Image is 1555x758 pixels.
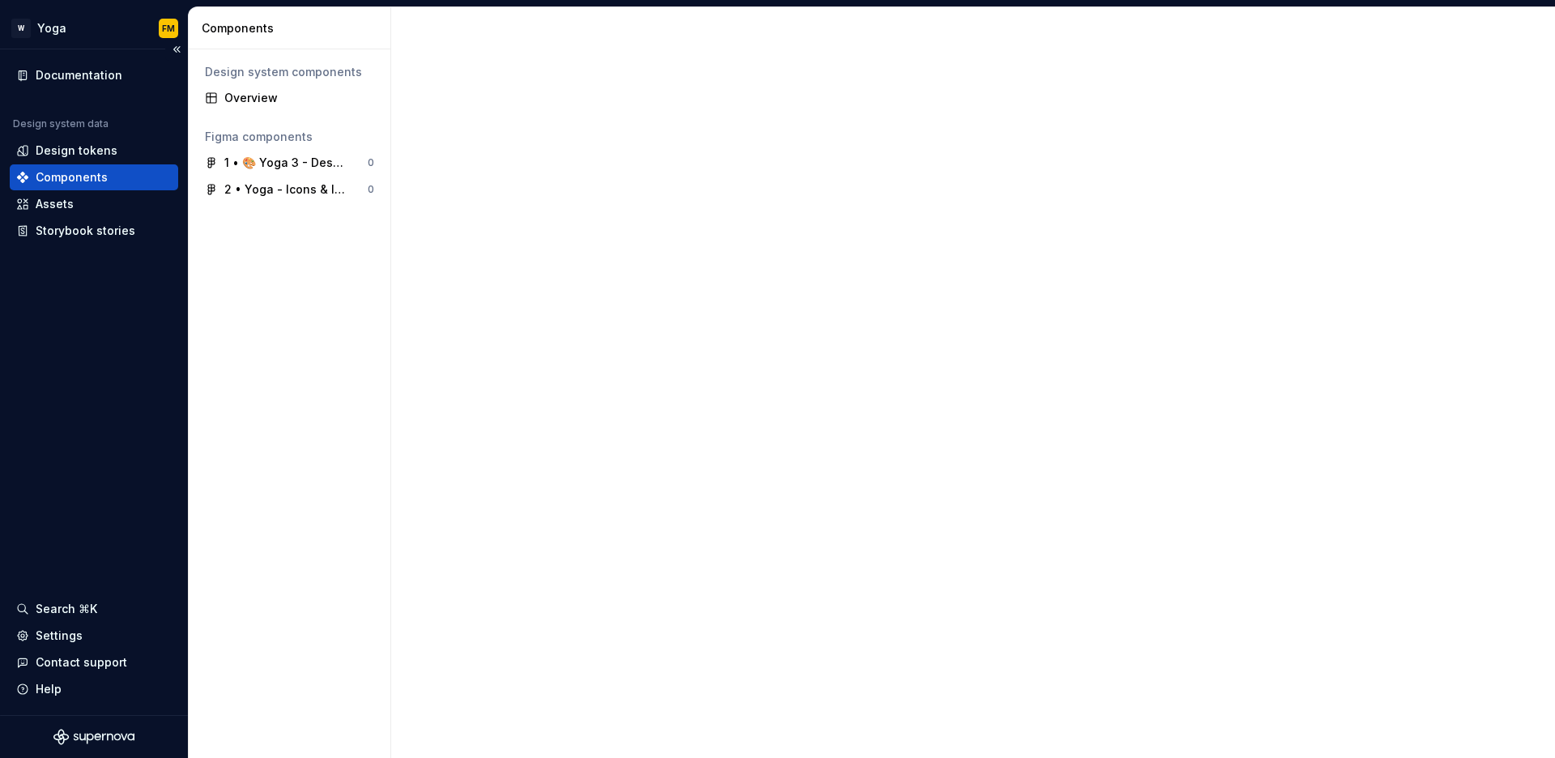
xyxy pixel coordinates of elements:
div: 1 • 🎨 Yoga 3 - Design System [224,155,345,171]
div: Search ⌘K [36,601,97,617]
div: Yoga [37,20,66,36]
a: Components [10,164,178,190]
button: WYogaFM [3,11,185,45]
div: Figma components [205,129,374,145]
div: Overview [224,90,374,106]
div: Components [36,169,108,185]
a: 2 • Yoga - Icons & Ilustrations0 [198,177,381,202]
a: Design tokens [10,138,178,164]
button: Help [10,676,178,702]
div: Components [202,20,384,36]
div: Help [36,681,62,697]
div: Assets [36,196,74,212]
div: 2 • Yoga - Icons & Ilustrations [224,181,345,198]
button: Contact support [10,649,178,675]
a: Settings [10,623,178,649]
div: 0 [368,156,374,169]
div: FM [162,22,175,35]
div: 0 [368,183,374,196]
div: W [11,19,31,38]
div: Design tokens [36,143,117,159]
div: Design system components [205,64,374,80]
a: Storybook stories [10,218,178,244]
a: Overview [198,85,381,111]
div: Settings [36,628,83,644]
a: Assets [10,191,178,217]
button: Collapse sidebar [165,38,188,61]
a: Documentation [10,62,178,88]
div: Documentation [36,67,122,83]
div: Storybook stories [36,223,135,239]
a: 1 • 🎨 Yoga 3 - Design System0 [198,150,381,176]
button: Search ⌘K [10,596,178,622]
svg: Supernova Logo [53,729,134,745]
div: Design system data [13,117,109,130]
div: Contact support [36,654,127,671]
